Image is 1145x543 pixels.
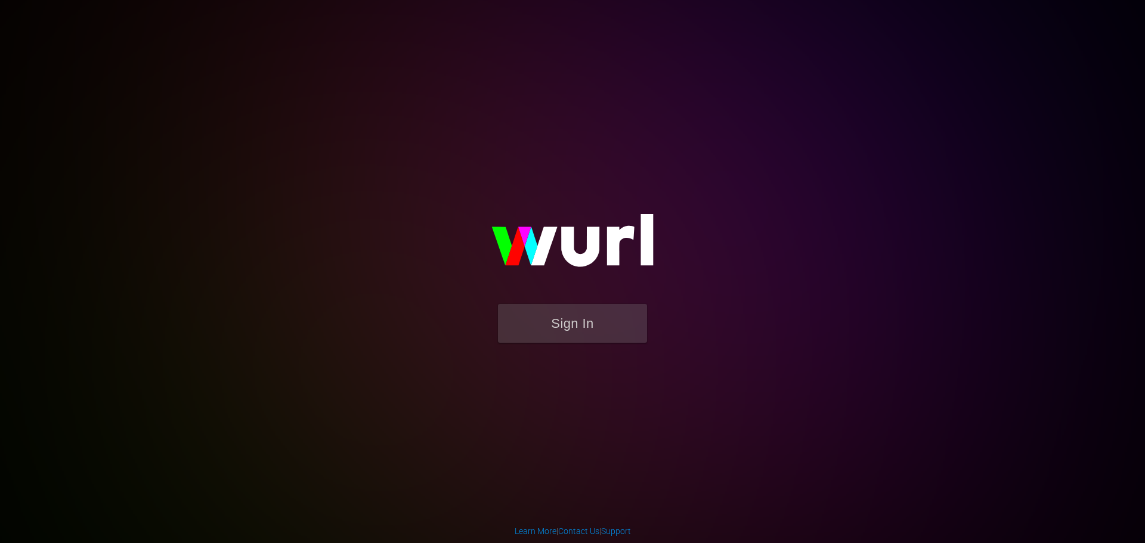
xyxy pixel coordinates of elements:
img: wurl-logo-on-black-223613ac3d8ba8fe6dc639794a292ebdb59501304c7dfd60c99c58986ef67473.svg [453,188,692,304]
div: | | [515,525,631,537]
a: Support [601,526,631,536]
button: Sign In [498,304,647,343]
a: Learn More [515,526,556,536]
a: Contact Us [558,526,599,536]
